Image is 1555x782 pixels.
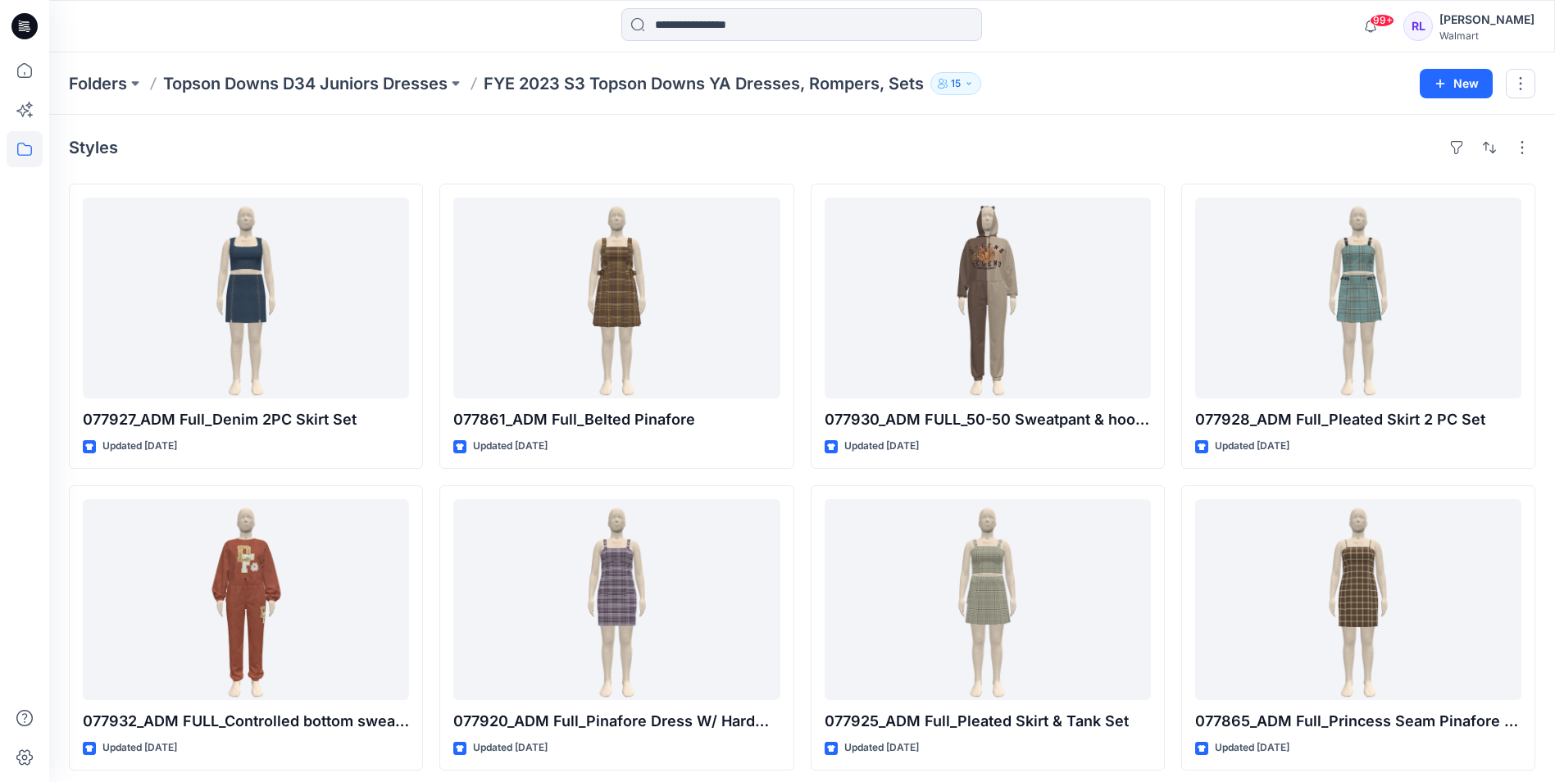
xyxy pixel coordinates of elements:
p: 077927_ADM Full_Denim 2PC Skirt Set [83,408,409,431]
a: 077861_ADM Full_Belted Pinafore [453,198,780,398]
p: Updated [DATE] [473,438,548,455]
p: Updated [DATE] [1215,739,1289,757]
p: Updated [DATE] [1215,438,1289,455]
span: 99+ [1370,14,1394,27]
a: 077925_ADM Full_Pleated Skirt & Tank Set [825,499,1151,700]
div: [PERSON_NAME] [1439,10,1535,30]
a: 077865_ADM Full_Princess Seam Pinafore Dress [1195,499,1521,700]
a: 077927_ADM Full_Denim 2PC Skirt Set [83,198,409,398]
div: Walmart [1439,30,1535,42]
p: Updated [DATE] [102,438,177,455]
p: 077861_ADM Full_Belted Pinafore [453,408,780,431]
a: 077932_ADM FULL_Controlled bottom sweatpant set [83,499,409,700]
h4: Styles [69,138,118,157]
p: 077930_ADM FULL_50-50 Sweatpant & hoodie set [825,408,1151,431]
button: 15 [930,72,981,95]
a: 077930_ADM FULL_50-50 Sweatpant & hoodie set [825,198,1151,398]
p: 077920_ADM Full_Pinafore Dress W/ Hardware [453,710,780,733]
p: 077928_ADM Full_Pleated Skirt 2 PC Set [1195,408,1521,431]
a: 077920_ADM Full_Pinafore Dress W/ Hardware [453,499,780,700]
p: 077865_ADM Full_Princess Seam Pinafore Dress [1195,710,1521,733]
p: 15 [951,75,961,93]
div: RL [1403,11,1433,41]
a: 077928_ADM Full_Pleated Skirt 2 PC Set [1195,198,1521,398]
p: Updated [DATE] [844,438,919,455]
p: FYE 2023 S3 Topson Downs YA Dresses, Rompers, Sets [484,72,924,95]
p: Updated [DATE] [844,739,919,757]
p: Updated [DATE] [102,739,177,757]
a: Topson Downs D34 Juniors Dresses [163,72,448,95]
a: Folders [69,72,127,95]
p: 077932_ADM FULL_Controlled bottom sweatpant set [83,710,409,733]
p: 077925_ADM Full_Pleated Skirt & Tank Set [825,710,1151,733]
p: Updated [DATE] [473,739,548,757]
button: New [1420,69,1493,98]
